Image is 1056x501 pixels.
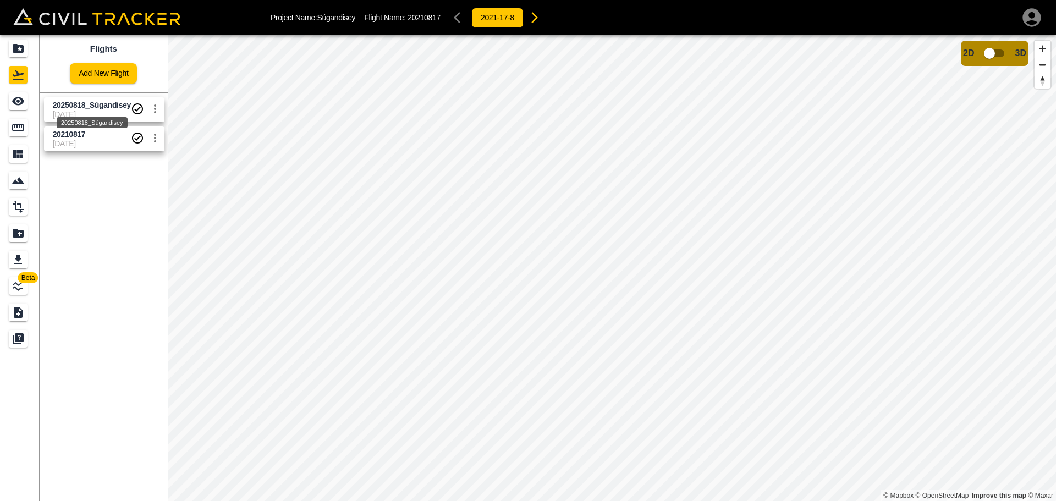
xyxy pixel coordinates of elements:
img: Civil Tracker [13,8,180,25]
a: Mapbox [883,492,914,499]
p: Project Name: Súgandisey [271,13,355,22]
button: Zoom out [1035,57,1050,73]
span: 20210817 [408,13,441,22]
a: Map feedback [972,492,1026,499]
p: Flight Name: [364,13,441,22]
a: OpenStreetMap [916,492,969,499]
button: Zoom in [1035,41,1050,57]
button: 2021-17-8 [471,8,524,28]
canvas: Map [168,35,1056,501]
div: 20250818_Súgandisey [57,117,128,128]
button: Reset bearing to north [1035,73,1050,89]
span: 2D [963,48,974,58]
span: 3D [1015,48,1026,58]
a: Maxar [1028,492,1053,499]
